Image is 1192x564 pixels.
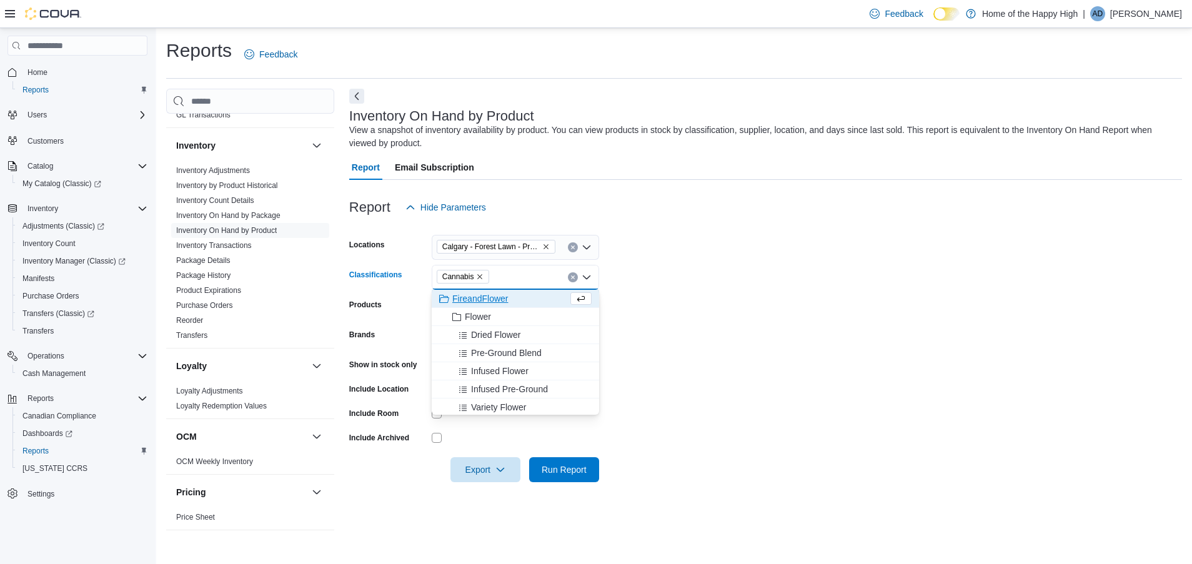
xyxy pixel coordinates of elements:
[176,181,278,190] a: Inventory by Product Historical
[176,286,241,295] a: Product Expirations
[176,430,307,443] button: OCM
[22,349,147,364] span: Operations
[542,243,550,250] button: Remove Calgary - Forest Lawn - Prairie Records from selection in this group
[349,408,399,418] label: Include Room
[12,252,152,270] a: Inventory Manager (Classic)
[176,225,277,235] span: Inventory On Hand by Product
[1110,6,1182,21] p: [PERSON_NAME]
[309,429,324,444] button: OCM
[12,175,152,192] a: My Catalog (Classic)
[349,300,382,310] label: Products
[17,219,109,234] a: Adjustments (Classic)
[176,386,243,396] span: Loyalty Adjustments
[17,82,54,97] a: Reports
[22,291,79,301] span: Purchase Orders
[349,330,375,340] label: Brands
[582,242,592,252] button: Open list of options
[12,270,152,287] button: Manifests
[22,391,59,406] button: Reports
[349,200,390,215] h3: Report
[176,195,254,205] span: Inventory Count Details
[17,461,147,476] span: Washington CCRS
[17,461,92,476] a: [US_STATE] CCRS
[349,124,1176,150] div: View a snapshot of inventory availability by product. You can view products in stock by classific...
[22,463,87,473] span: [US_STATE] CCRS
[17,236,81,251] a: Inventory Count
[2,390,152,407] button: Reports
[176,166,250,176] span: Inventory Adjustments
[17,426,77,441] a: Dashboards
[22,132,147,148] span: Customers
[7,58,147,535] nav: Complex example
[22,274,54,284] span: Manifests
[17,443,147,458] span: Reports
[176,210,281,220] span: Inventory On Hand by Package
[176,181,278,190] span: Inventory by Product Historical
[12,425,152,442] a: Dashboards
[12,217,152,235] a: Adjustments (Classic)
[17,254,147,269] span: Inventory Manager (Classic)
[176,226,277,235] a: Inventory On Hand by Product
[22,179,101,189] span: My Catalog (Classic)
[432,398,599,417] button: Variety Flower
[176,240,252,250] span: Inventory Transactions
[12,442,152,460] button: Reports
[865,1,928,26] a: Feedback
[420,201,486,214] span: Hide Parameters
[176,110,231,120] span: GL Transactions
[568,272,578,282] button: Clear input
[166,38,232,63] h1: Reports
[452,292,508,305] span: FireandFlower
[17,426,147,441] span: Dashboards
[22,159,58,174] button: Catalog
[450,457,520,482] button: Export
[22,221,104,231] span: Adjustments (Classic)
[176,270,231,280] span: Package History
[22,64,147,80] span: Home
[17,254,131,269] a: Inventory Manager (Classic)
[17,176,147,191] span: My Catalog (Classic)
[176,315,203,325] span: Reorder
[17,289,84,304] a: Purchase Orders
[12,322,152,340] button: Transfers
[12,235,152,252] button: Inventory Count
[22,349,69,364] button: Operations
[12,287,152,305] button: Purchase Orders
[17,82,147,97] span: Reports
[176,196,254,205] a: Inventory Count Details
[400,195,491,220] button: Hide Parameters
[27,204,58,214] span: Inventory
[437,240,555,254] span: Calgary - Forest Lawn - Prairie Records
[176,331,207,340] a: Transfers
[432,326,599,344] button: Dried Flower
[982,6,1078,21] p: Home of the Happy High
[17,366,147,381] span: Cash Management
[176,513,215,522] a: Price Sheet
[22,134,69,149] a: Customers
[22,486,147,502] span: Settings
[12,407,152,425] button: Canadian Compliance
[476,273,484,280] button: Remove Cannabis from selection in this group
[176,241,252,250] a: Inventory Transactions
[27,110,47,120] span: Users
[582,272,592,282] button: Close list of options
[2,131,152,149] button: Customers
[432,290,599,308] button: FireandFlower
[432,380,599,398] button: Infused Pre-Ground
[176,316,203,325] a: Reorder
[22,391,147,406] span: Reports
[22,159,147,174] span: Catalog
[27,67,47,77] span: Home
[22,107,147,122] span: Users
[239,42,302,67] a: Feedback
[471,365,529,377] span: Infused Flower
[17,443,54,458] a: Reports
[176,360,307,372] button: Loyalty
[17,306,147,321] span: Transfers (Classic)
[17,408,147,423] span: Canadian Compliance
[465,310,491,323] span: Flower
[176,360,207,372] h3: Loyalty
[17,271,147,286] span: Manifests
[166,454,334,474] div: OCM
